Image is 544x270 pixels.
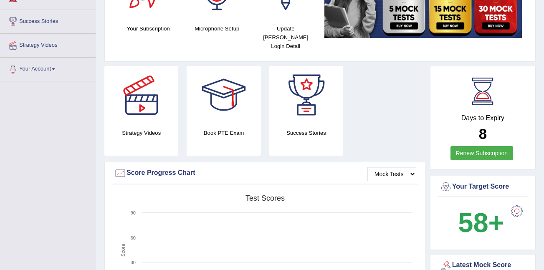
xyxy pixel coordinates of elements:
[187,129,261,137] h4: Book PTE Exam
[114,167,416,179] div: Score Progress Chart
[479,126,487,142] b: 8
[0,10,96,31] a: Success Stories
[269,129,343,137] h4: Success Stories
[131,235,136,240] text: 60
[256,24,316,50] h4: Update [PERSON_NAME] Login Detail
[104,129,178,137] h4: Strategy Videos
[245,194,285,202] tspan: Test scores
[187,24,248,33] h4: Microphone Setup
[0,34,96,55] a: Strategy Videos
[131,260,136,265] text: 30
[458,207,504,238] b: 58+
[120,244,126,257] tspan: Score
[131,210,136,215] text: 90
[440,181,526,193] div: Your Target Score
[118,24,179,33] h4: Your Subscription
[450,146,514,160] a: Renew Subscription
[440,114,526,122] h4: Days to Expiry
[0,58,96,78] a: Your Account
